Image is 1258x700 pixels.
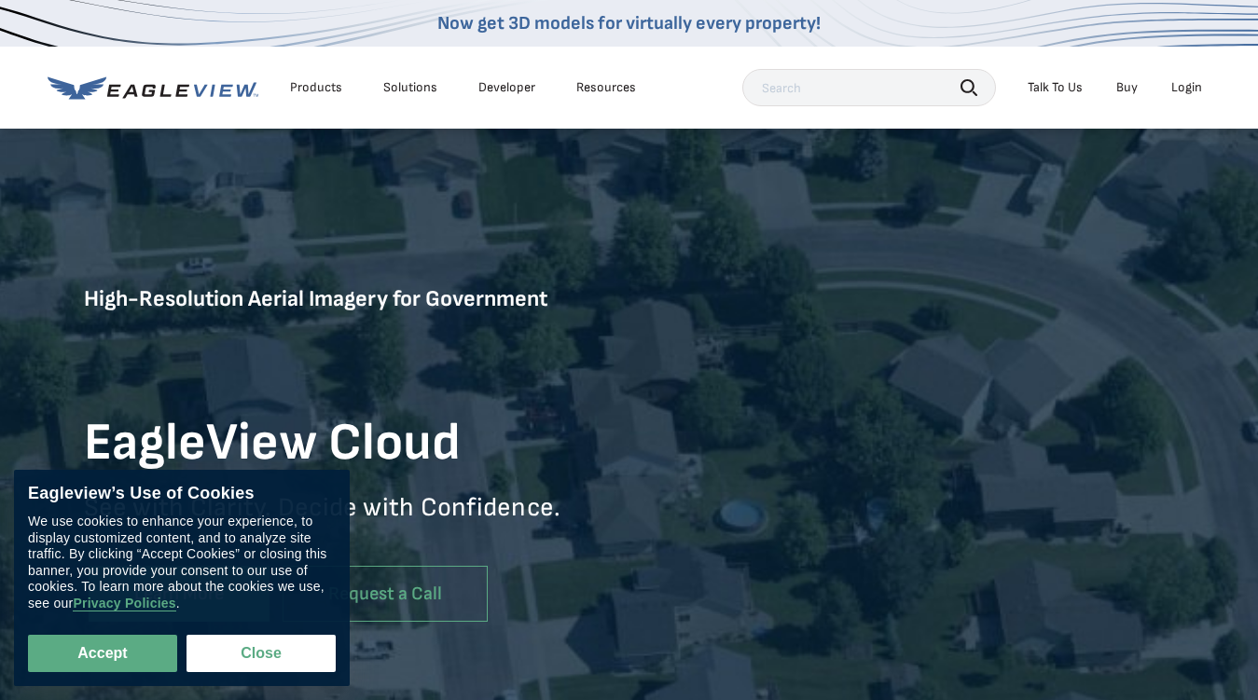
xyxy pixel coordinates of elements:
[629,306,1175,614] iframe: EagleView Cloud Overview
[1028,79,1083,96] div: Talk To Us
[73,596,175,611] a: Privacy Policies
[383,79,437,96] div: Solutions
[28,635,177,672] button: Accept
[28,484,336,504] div: Eagleview’s Use of Cookies
[742,69,996,106] input: Search
[576,79,636,96] div: Resources
[478,79,535,96] a: Developer
[283,566,488,623] a: Request a Call
[28,514,336,611] div: We use cookies to enhance your experience, to display customized content, and to analyze site tra...
[1116,79,1138,96] a: Buy
[84,491,629,552] p: See with Clarity. Decide with Confidence.
[187,635,336,672] button: Close
[84,411,629,476] h1: EagleView Cloud
[290,79,342,96] div: Products
[1171,79,1202,96] div: Login
[437,12,821,34] a: Now get 3D models for virtually every property!
[84,284,629,397] h5: High-Resolution Aerial Imagery for Government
